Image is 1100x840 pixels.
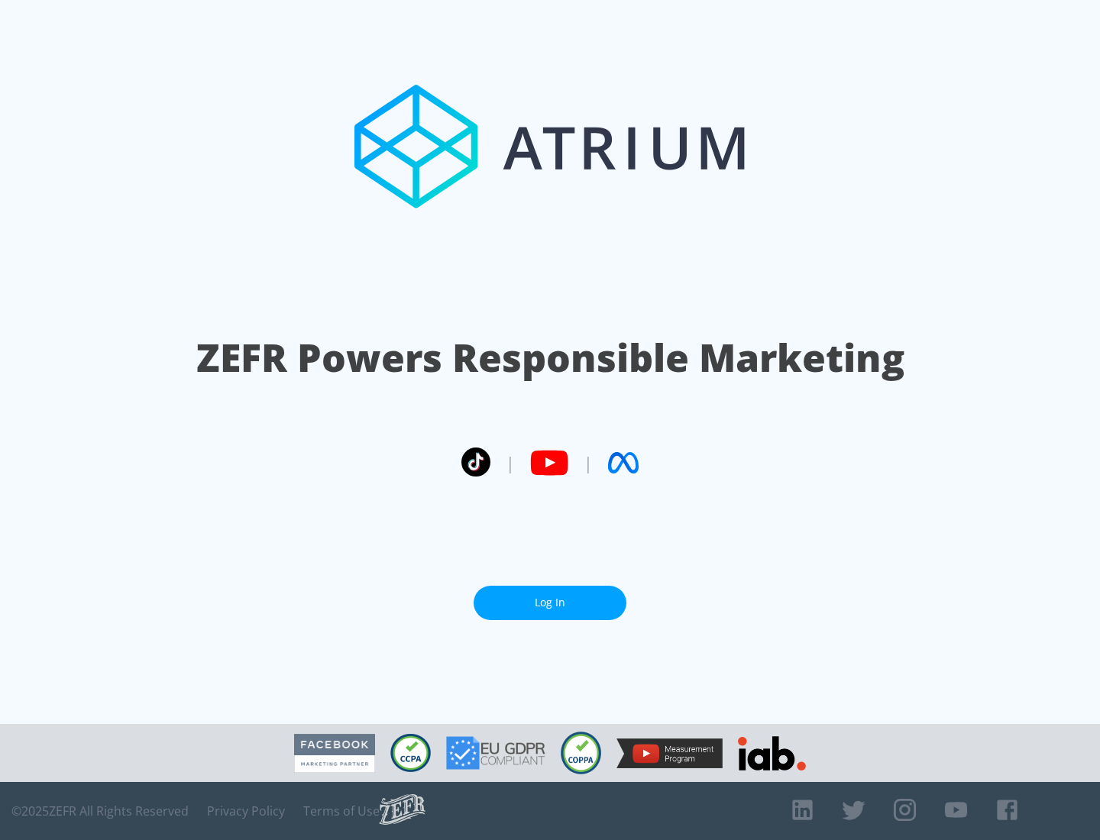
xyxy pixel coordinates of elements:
img: CCPA Compliant [390,734,431,772]
img: YouTube Measurement Program [616,738,723,768]
h1: ZEFR Powers Responsible Marketing [196,331,904,384]
span: | [584,451,593,474]
img: Facebook Marketing Partner [294,734,375,773]
a: Log In [474,586,626,620]
a: Privacy Policy [207,803,285,819]
a: Terms of Use [303,803,380,819]
img: IAB [738,736,806,771]
span: | [506,451,515,474]
span: © 2025 ZEFR All Rights Reserved [11,803,189,819]
img: GDPR Compliant [446,736,545,770]
img: COPPA Compliant [561,732,601,774]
